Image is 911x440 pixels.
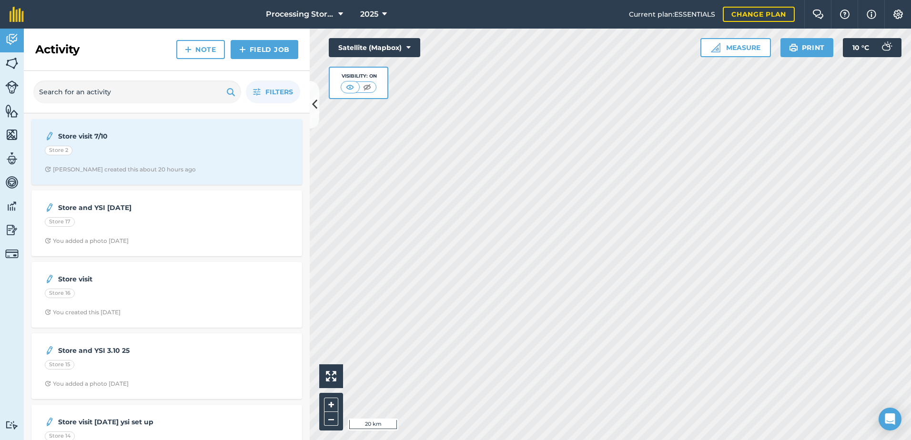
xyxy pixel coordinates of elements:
input: Search for an activity [33,80,241,103]
img: A question mark icon [839,10,850,19]
img: svg+xml;base64,PD94bWwgdmVyc2lvbj0iMS4wIiBlbmNvZGluZz0idXRmLTgiPz4KPCEtLSBHZW5lcmF0b3I6IEFkb2JlIE... [5,223,19,237]
a: Store visit 7/10Store 2Clock with arrow pointing clockwise[PERSON_NAME] created this about 20 hou... [37,125,296,179]
img: svg+xml;base64,PHN2ZyB4bWxucz0iaHR0cDovL3d3dy53My5vcmcvMjAwMC9zdmciIHdpZHRoPSI1NiIgaGVpZ2h0PSI2MC... [5,104,19,118]
div: Visibility: On [341,72,377,80]
img: svg+xml;base64,PHN2ZyB4bWxucz0iaHR0cDovL3d3dy53My5vcmcvMjAwMC9zdmciIHdpZHRoPSIxOSIgaGVpZ2h0PSIyNC... [789,42,798,53]
img: svg+xml;base64,PD94bWwgdmVyc2lvbj0iMS4wIiBlbmNvZGluZz0idXRmLTgiPz4KPCEtLSBHZW5lcmF0b3I6IEFkb2JlIE... [5,80,19,94]
div: Store 17 [45,217,75,227]
strong: Store visit 7/10 [58,131,209,141]
img: Clock with arrow pointing clockwise [45,380,51,387]
img: svg+xml;base64,PHN2ZyB4bWxucz0iaHR0cDovL3d3dy53My5vcmcvMjAwMC9zdmciIHdpZHRoPSIxNyIgaGVpZ2h0PSIxNy... [867,9,876,20]
div: You added a photo [DATE] [45,380,129,388]
img: Ruler icon [711,43,720,52]
a: Store visitStore 16Clock with arrow pointing clockwiseYou created this [DATE] [37,268,296,322]
div: You created this [DATE] [45,309,121,316]
img: svg+xml;base64,PHN2ZyB4bWxucz0iaHR0cDovL3d3dy53My5vcmcvMjAwMC9zdmciIHdpZHRoPSI1NiIgaGVpZ2h0PSI2MC... [5,56,19,70]
img: Four arrows, one pointing top left, one top right, one bottom right and the last bottom left [326,371,336,381]
div: You added a photo [DATE] [45,237,129,245]
strong: Store visit [58,274,209,284]
img: svg+xml;base64,PD94bWwgdmVyc2lvbj0iMS4wIiBlbmNvZGluZz0idXRmLTgiPz4KPCEtLSBHZW5lcmF0b3I6IEFkb2JlIE... [5,199,19,213]
a: Change plan [723,7,795,22]
img: svg+xml;base64,PD94bWwgdmVyc2lvbj0iMS4wIiBlbmNvZGluZz0idXRmLTgiPz4KPCEtLSBHZW5lcmF0b3I6IEFkb2JlIE... [877,38,896,57]
button: Measure [700,38,771,57]
img: svg+xml;base64,PD94bWwgdmVyc2lvbj0iMS4wIiBlbmNvZGluZz0idXRmLTgiPz4KPCEtLSBHZW5lcmF0b3I6IEFkb2JlIE... [45,345,54,356]
button: – [324,412,338,426]
a: Store and YSI [DATE]Store 17Clock with arrow pointing clockwiseYou added a photo [DATE] [37,196,296,250]
span: 10 ° C [852,38,869,57]
h2: Activity [35,42,80,57]
img: svg+xml;base64,PD94bWwgdmVyc2lvbj0iMS4wIiBlbmNvZGluZz0idXRmLTgiPz4KPCEtLSBHZW5lcmF0b3I6IEFkb2JlIE... [5,247,19,260]
a: Note [176,40,225,59]
button: Print [780,38,834,57]
button: Filters [246,80,300,103]
span: Processing Stores [266,9,334,20]
strong: Store and YSI [DATE] [58,202,209,213]
img: svg+xml;base64,PHN2ZyB4bWxucz0iaHR0cDovL3d3dy53My5vcmcvMjAwMC9zdmciIHdpZHRoPSI1MCIgaGVpZ2h0PSI0MC... [361,82,373,92]
img: svg+xml;base64,PD94bWwgdmVyc2lvbj0iMS4wIiBlbmNvZGluZz0idXRmLTgiPz4KPCEtLSBHZW5lcmF0b3I6IEFkb2JlIE... [45,130,54,142]
button: 10 °C [843,38,901,57]
img: Two speech bubbles overlapping with the left bubble in the forefront [812,10,824,19]
img: svg+xml;base64,PHN2ZyB4bWxucz0iaHR0cDovL3d3dy53My5vcmcvMjAwMC9zdmciIHdpZHRoPSI1MCIgaGVpZ2h0PSI0MC... [344,82,356,92]
img: Clock with arrow pointing clockwise [45,166,51,172]
span: 2025 [360,9,378,20]
img: svg+xml;base64,PD94bWwgdmVyc2lvbj0iMS4wIiBlbmNvZGluZz0idXRmLTgiPz4KPCEtLSBHZW5lcmF0b3I6IEFkb2JlIE... [5,175,19,190]
a: Store and YSI 3.10 25Store 15Clock with arrow pointing clockwiseYou added a photo [DATE] [37,339,296,393]
strong: Store and YSI 3.10 25 [58,345,209,356]
div: Store 2 [45,146,72,155]
img: svg+xml;base64,PHN2ZyB4bWxucz0iaHR0cDovL3d3dy53My5vcmcvMjAwMC9zdmciIHdpZHRoPSIxNCIgaGVpZ2h0PSIyNC... [239,44,246,55]
img: fieldmargin Logo [10,7,24,22]
img: svg+xml;base64,PHN2ZyB4bWxucz0iaHR0cDovL3d3dy53My5vcmcvMjAwMC9zdmciIHdpZHRoPSIxNCIgaGVpZ2h0PSIyNC... [185,44,192,55]
img: Clock with arrow pointing clockwise [45,238,51,244]
img: svg+xml;base64,PD94bWwgdmVyc2lvbj0iMS4wIiBlbmNvZGluZz0idXRmLTgiPz4KPCEtLSBHZW5lcmF0b3I6IEFkb2JlIE... [45,202,54,213]
img: svg+xml;base64,PD94bWwgdmVyc2lvbj0iMS4wIiBlbmNvZGluZz0idXRmLTgiPz4KPCEtLSBHZW5lcmF0b3I6IEFkb2JlIE... [45,273,54,285]
div: Store 16 [45,289,75,298]
img: Clock with arrow pointing clockwise [45,309,51,315]
span: Filters [265,87,293,97]
div: Open Intercom Messenger [879,408,901,430]
img: svg+xml;base64,PD94bWwgdmVyc2lvbj0iMS4wIiBlbmNvZGluZz0idXRmLTgiPz4KPCEtLSBHZW5lcmF0b3I6IEFkb2JlIE... [45,416,54,428]
img: svg+xml;base64,PD94bWwgdmVyc2lvbj0iMS4wIiBlbmNvZGluZz0idXRmLTgiPz4KPCEtLSBHZW5lcmF0b3I6IEFkb2JlIE... [5,32,19,47]
button: Satellite (Mapbox) [329,38,420,57]
a: Field Job [231,40,298,59]
img: svg+xml;base64,PHN2ZyB4bWxucz0iaHR0cDovL3d3dy53My5vcmcvMjAwMC9zdmciIHdpZHRoPSI1NiIgaGVpZ2h0PSI2MC... [5,128,19,142]
img: svg+xml;base64,PHN2ZyB4bWxucz0iaHR0cDovL3d3dy53My5vcmcvMjAwMC9zdmciIHdpZHRoPSIxOSIgaGVpZ2h0PSIyNC... [226,86,235,98]
strong: Store visit [DATE] ysi set up [58,417,209,427]
img: svg+xml;base64,PD94bWwgdmVyc2lvbj0iMS4wIiBlbmNvZGluZz0idXRmLTgiPz4KPCEtLSBHZW5lcmF0b3I6IEFkb2JlIE... [5,420,19,430]
div: Store 15 [45,360,74,370]
span: Current plan : ESSENTIALS [629,9,715,20]
div: [PERSON_NAME] created this about 20 hours ago [45,166,196,173]
img: svg+xml;base64,PD94bWwgdmVyc2lvbj0iMS4wIiBlbmNvZGluZz0idXRmLTgiPz4KPCEtLSBHZW5lcmF0b3I6IEFkb2JlIE... [5,151,19,166]
img: A cog icon [892,10,904,19]
button: + [324,398,338,412]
